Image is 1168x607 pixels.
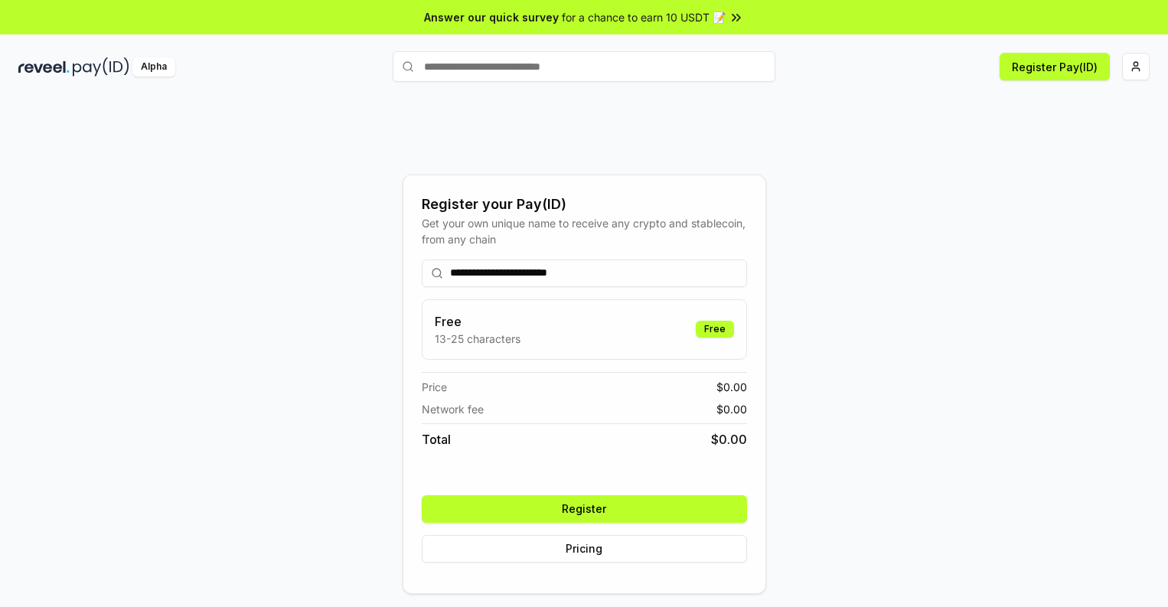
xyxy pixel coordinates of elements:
[422,215,747,247] div: Get your own unique name to receive any crypto and stablecoin, from any chain
[422,495,747,523] button: Register
[422,194,747,215] div: Register your Pay(ID)
[696,321,734,338] div: Free
[132,57,175,77] div: Alpha
[73,57,129,77] img: pay_id
[18,57,70,77] img: reveel_dark
[422,401,484,417] span: Network fee
[422,535,747,563] button: Pricing
[424,9,559,25] span: Answer our quick survey
[562,9,726,25] span: for a chance to earn 10 USDT 📝
[435,312,520,331] h3: Free
[716,379,747,395] span: $ 0.00
[435,331,520,347] p: 13-25 characters
[711,430,747,449] span: $ 0.00
[1000,53,1110,80] button: Register Pay(ID)
[422,379,447,395] span: Price
[716,401,747,417] span: $ 0.00
[422,430,451,449] span: Total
